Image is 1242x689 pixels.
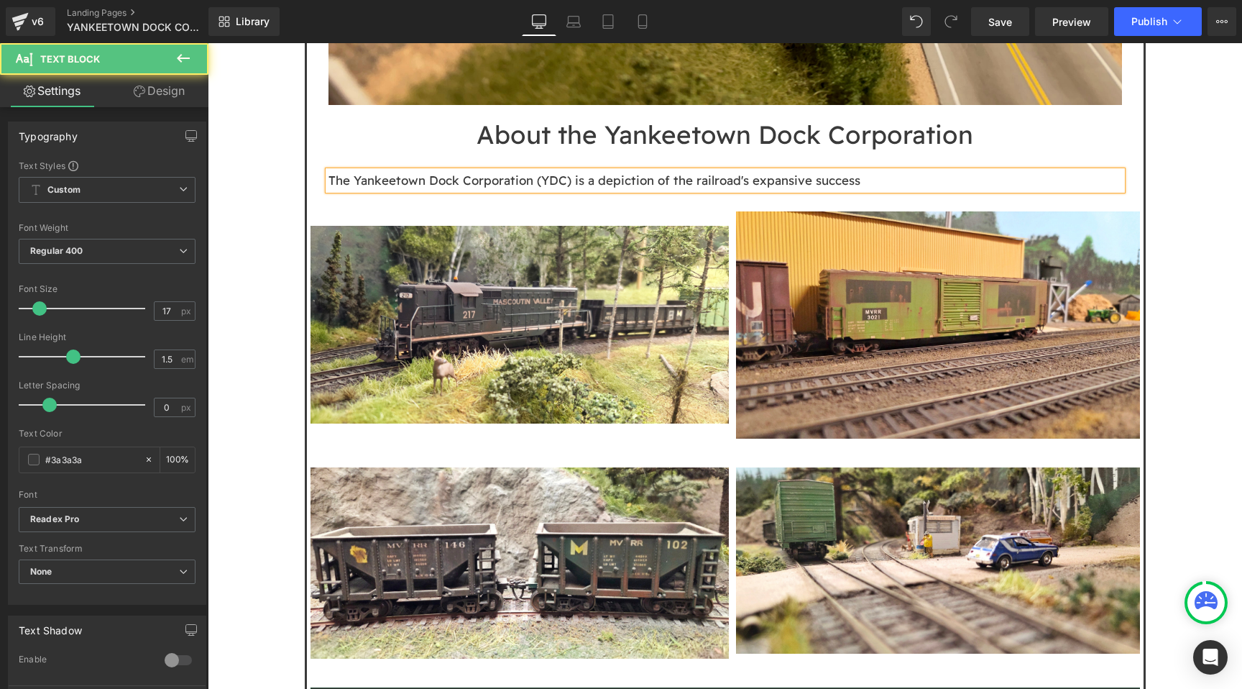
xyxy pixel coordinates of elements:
[29,12,47,31] div: v6
[67,7,232,19] a: Landing Pages
[19,544,195,554] div: Text Transform
[181,355,193,364] span: em
[1131,16,1167,27] span: Publish
[1114,7,1202,36] button: Publish
[19,160,195,171] div: Text Styles
[556,7,591,36] a: Laptop
[1207,7,1236,36] button: More
[67,22,205,33] span: YANKEETOWN DOCK CORPORATION
[30,245,83,256] b: Regular 400
[19,332,195,342] div: Line Height
[121,128,914,147] p: The Yankeetown Dock Corporation (YDC) is a depiction of the railroad's expansive success
[1035,7,1108,36] a: Preview
[208,7,280,36] a: New Library
[47,184,80,196] b: Custom
[19,284,195,294] div: Font Size
[160,447,195,473] div: %
[19,223,195,233] div: Font Weight
[591,7,625,36] a: Tablet
[902,7,931,36] button: Undo
[19,380,195,391] div: Letter Spacing
[181,306,193,316] span: px
[107,75,211,107] a: Design
[937,7,965,36] button: Redo
[19,429,195,439] div: Text Color
[6,7,55,36] a: v6
[625,7,660,36] a: Mobile
[1052,14,1091,29] span: Preview
[522,7,556,36] a: Desktop
[45,452,137,467] input: Color
[988,14,1012,29] span: Save
[19,616,82,636] div: Text Shadow
[19,654,150,669] div: Enable
[40,53,100,65] span: Text Block
[30,566,52,577] b: None
[1193,640,1228,675] div: Open Intercom Messenger
[181,403,193,412] span: px
[30,514,79,526] i: Readex Pro
[19,490,195,500] div: Font
[236,15,270,28] span: Library
[110,76,925,106] h1: About the Yankeetown Dock Corporation
[19,122,78,142] div: Typography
